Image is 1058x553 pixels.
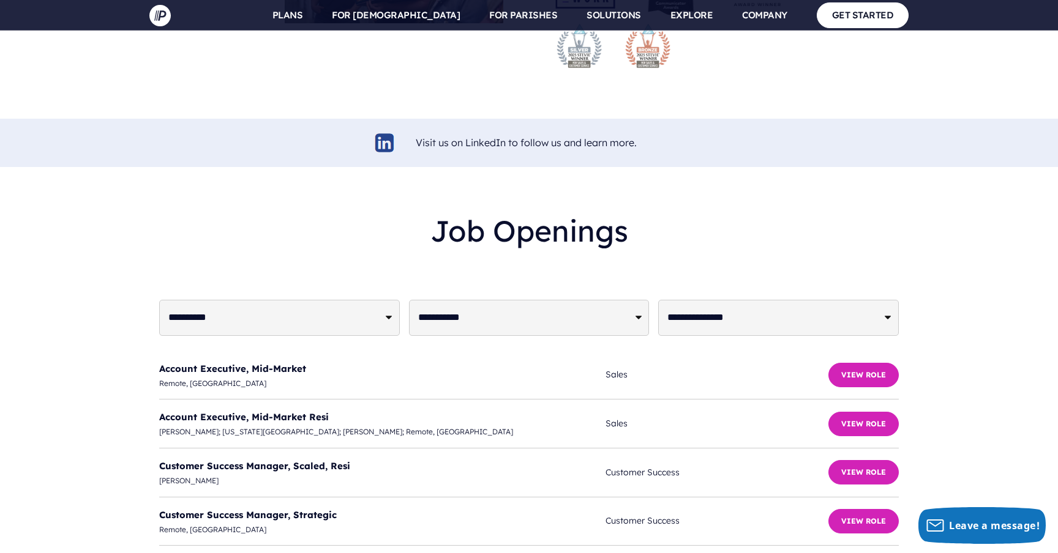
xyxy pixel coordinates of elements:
[606,367,828,382] span: Sales
[606,416,828,431] span: Sales
[555,21,604,70] img: stevie-silver
[159,425,606,439] span: [PERSON_NAME]; [US_STATE][GEOGRAPHIC_DATA]; [PERSON_NAME]; Remote, [GEOGRAPHIC_DATA]
[949,519,1040,532] span: Leave a message!
[828,412,899,436] button: View Role
[159,204,899,258] h2: Job Openings
[159,523,606,536] span: Remote, [GEOGRAPHIC_DATA]
[159,377,606,390] span: Remote, [GEOGRAPHIC_DATA]
[828,460,899,484] button: View Role
[918,507,1046,544] button: Leave a message!
[159,460,350,472] a: Customer Success Manager, Scaled, Resi
[373,132,396,154] img: linkedin-logo
[828,509,899,533] button: View Role
[416,136,637,149] a: Visit us on LinkedIn to follow us and learn more.
[623,21,672,70] img: stevie-bronze
[817,2,909,28] a: GET STARTED
[828,363,899,387] button: View Role
[159,509,337,521] a: Customer Success Manager, Strategic
[159,474,606,488] span: [PERSON_NAME]
[159,363,306,374] a: Account Executive, Mid-Market
[606,513,828,529] span: Customer Success
[159,411,329,423] a: Account Executive, Mid-Market Resi
[606,465,828,480] span: Customer Success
